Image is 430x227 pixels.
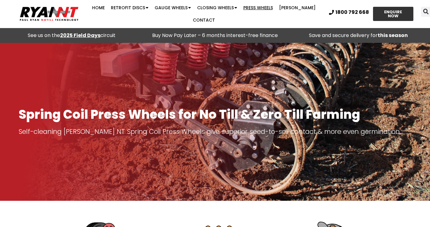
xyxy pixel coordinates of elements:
[60,32,100,39] a: 2025 Field Days
[83,2,324,26] nav: Menu
[194,2,240,14] a: Closing Wheels
[329,10,369,15] a: 1800 792 668
[290,31,427,40] p: Save and secure delivery for
[276,2,319,14] a: [PERSON_NAME]
[89,2,108,14] a: Home
[373,7,413,21] a: ENQUIRE NOW
[108,2,152,14] a: Retrofit Discs
[379,10,408,18] span: ENQUIRE NOW
[378,32,408,39] strong: this season
[18,127,412,136] p: Self-cleaning [PERSON_NAME] NT Spring Coil Press Wheels give superior seed-to-soil contact & more...
[18,108,412,121] h1: Spring Coil Press Wheels for No Till & Zero Till Farming
[18,4,80,23] img: Ryan NT logo
[152,2,194,14] a: Gauge Wheels
[240,2,276,14] a: Press Wheels
[146,31,283,40] p: Buy Now Pay Later – 6 months interest-free finance
[3,31,140,40] div: See us on the circuit
[190,14,218,26] a: Contact
[335,10,369,15] span: 1800 792 668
